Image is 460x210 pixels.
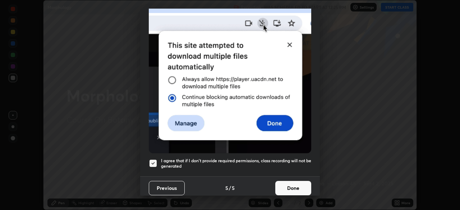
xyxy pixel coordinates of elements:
h4: / [229,184,231,192]
h4: 5 [232,184,235,192]
button: Done [275,181,311,195]
h4: 5 [225,184,228,192]
h5: I agree that if I don't provide required permissions, class recording will not be generated [161,158,311,169]
button: Previous [149,181,185,195]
